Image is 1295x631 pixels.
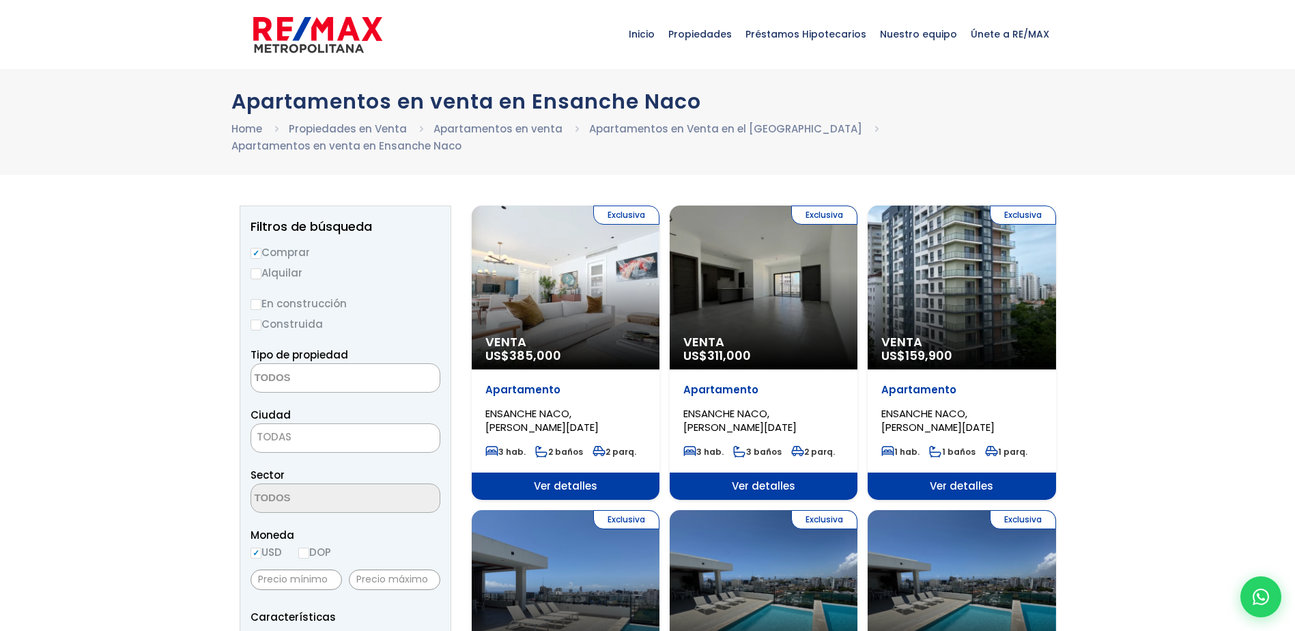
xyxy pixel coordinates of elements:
span: US$ [881,347,952,364]
span: TODAS [251,423,440,453]
label: En construcción [251,295,440,312]
span: 1 parq. [985,446,1027,458]
span: 3 baños [733,446,782,458]
h2: Filtros de búsqueda [251,220,440,234]
a: Exclusiva Venta US$385,000 Apartamento ENSANCHE NACO, [PERSON_NAME][DATE] 3 hab. 2 baños 2 parq. ... [472,206,659,500]
p: Apartamento [683,383,844,397]
a: Apartamentos en venta [433,122,563,136]
span: 1 baños [929,446,976,458]
span: 159,900 [905,347,952,364]
h1: Apartamentos en venta en Ensanche Naco [231,89,1064,113]
span: 311,000 [707,347,751,364]
span: Únete a RE/MAX [964,14,1056,55]
li: Apartamentos en venta en Ensanche Naco [231,137,461,154]
input: DOP [298,548,309,559]
span: Exclusiva [791,510,857,529]
span: Ver detalles [670,473,857,500]
span: Exclusiva [990,206,1056,225]
span: 1 hab. [881,446,920,458]
span: US$ [485,347,561,364]
input: En construcción [251,299,261,310]
input: Alquilar [251,268,261,279]
label: USD [251,544,282,561]
span: Venta [881,335,1042,349]
span: Tipo de propiedad [251,348,348,362]
span: Exclusiva [593,206,659,225]
span: Préstamos Hipotecarios [739,14,873,55]
span: TODAS [257,430,291,444]
span: Ver detalles [868,473,1055,500]
span: Nuestro equipo [873,14,964,55]
span: TODAS [251,427,440,447]
span: ENSANCHE NACO, [PERSON_NAME][DATE] [485,406,599,434]
span: 385,000 [509,347,561,364]
a: Apartamentos en Venta en el [GEOGRAPHIC_DATA] [589,122,862,136]
span: ENSANCHE NACO, [PERSON_NAME][DATE] [683,406,797,434]
span: US$ [683,347,751,364]
p: Características [251,608,440,626]
input: Construida [251,320,261,331]
span: Ver detalles [472,473,659,500]
p: Apartamento [485,383,646,397]
a: Home [231,122,262,136]
a: Propiedades en Venta [289,122,407,136]
a: Exclusiva Venta US$159,900 Apartamento ENSANCHE NACO, [PERSON_NAME][DATE] 1 hab. 1 baños 1 parq. ... [868,206,1055,500]
span: 2 parq. [593,446,636,458]
label: Alquilar [251,264,440,281]
label: Construida [251,315,440,333]
label: DOP [298,544,331,561]
span: Sector [251,468,285,482]
span: Venta [485,335,646,349]
input: USD [251,548,261,559]
span: Ciudad [251,408,291,422]
span: Exclusiva [791,206,857,225]
span: 3 hab. [683,446,724,458]
input: Precio máximo [349,570,440,590]
span: Inicio [622,14,661,55]
span: Exclusiva [593,510,659,529]
span: Exclusiva [990,510,1056,529]
span: Moneda [251,527,440,544]
textarea: Search [251,484,384,514]
span: Propiedades [661,14,739,55]
textarea: Search [251,364,384,393]
label: Comprar [251,244,440,261]
input: Comprar [251,248,261,259]
span: Venta [683,335,844,349]
input: Precio mínimo [251,570,342,590]
p: Apartamento [881,383,1042,397]
span: ENSANCHE NACO, [PERSON_NAME][DATE] [881,406,995,434]
a: Exclusiva Venta US$311,000 Apartamento ENSANCHE NACO, [PERSON_NAME][DATE] 3 hab. 3 baños 2 parq. ... [670,206,857,500]
span: 2 parq. [791,446,835,458]
img: remax-metropolitana-logo [253,14,382,55]
span: 2 baños [535,446,583,458]
span: 3 hab. [485,446,526,458]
